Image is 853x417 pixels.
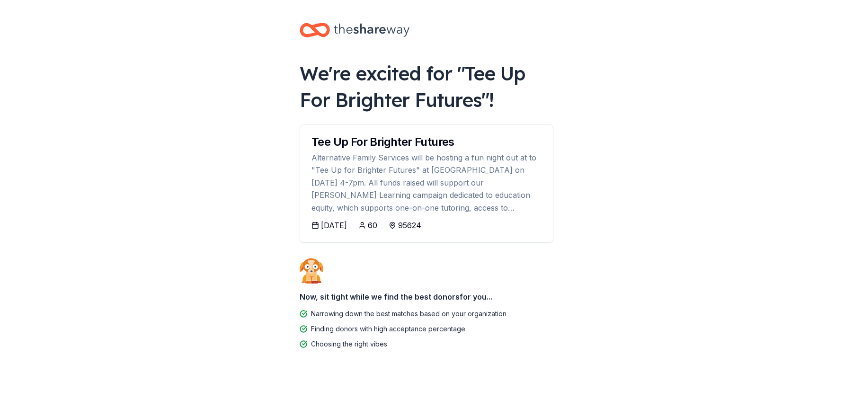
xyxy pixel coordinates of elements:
[300,60,553,113] div: We're excited for " Tee Up For Brighter Futures "!
[311,151,542,214] div: Alternative Family Services will be hosting a fun night out at to "Tee Up for Brighter Futures" a...
[311,136,542,148] div: Tee Up For Brighter Futures
[368,220,377,231] div: 60
[311,323,465,335] div: Finding donors with high acceptance percentage
[311,338,387,350] div: Choosing the right vibes
[321,220,347,231] div: [DATE]
[311,308,506,319] div: Narrowing down the best matches based on your organization
[300,258,323,284] img: Dog waiting patiently
[398,220,421,231] div: 95624
[300,287,553,306] div: Now, sit tight while we find the best donors for you...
